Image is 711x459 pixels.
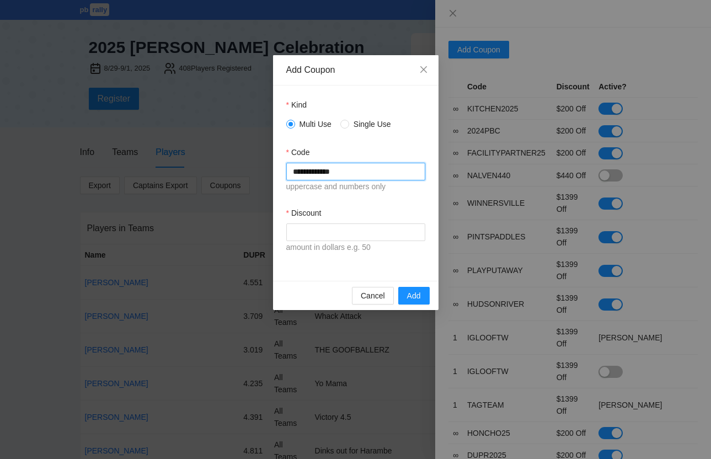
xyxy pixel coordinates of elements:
input: Discount [286,223,425,241]
button: Add [398,287,430,305]
button: Close [409,55,439,85]
label: Kind [286,99,307,111]
span: Cancel [361,290,385,302]
label: Code [286,146,310,158]
span: Single Use [349,118,395,130]
button: Cancel [352,287,394,305]
input: Code [286,163,425,180]
span: close [419,65,428,74]
div: amount in dollars e.g. 50 [286,241,425,254]
span: Multi Use [295,118,336,130]
span: Add [407,290,421,302]
label: Discount [286,207,322,219]
div: Add Coupon [286,64,425,76]
div: uppercase and numbers only [286,180,425,194]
